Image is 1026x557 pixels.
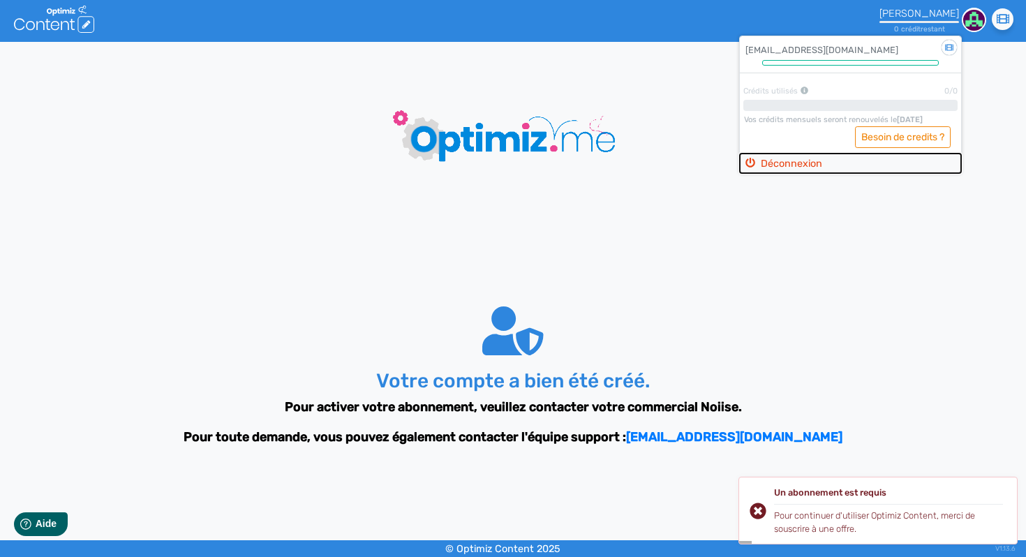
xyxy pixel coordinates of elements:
[886,86,958,98] div: 0/0
[626,429,842,445] a: [EMAIL_ADDRESS][DOMAIN_NAME]
[105,369,921,393] h3: Votre compte a bien été créé.
[995,540,1016,557] div: V1.13.6
[774,486,1003,504] div: Un abonnement est requis
[894,24,945,34] small: 0 crédit restant
[879,8,959,20] div: [PERSON_NAME]
[855,126,951,148] span: Besoin de credits ?
[740,36,961,60] div: [EMAIL_ADDRESS][DOMAIN_NAME]
[105,398,921,417] p: Pour activer votre abonnement, veuillez contacter votre commercial Noiise.
[897,115,923,124] b: [DATE]
[356,75,670,193] img: loader-big-blue.gif
[743,86,886,98] div: Crédits utilisés
[740,154,961,174] button: Déconnexion
[962,8,986,32] img: a922070910e7ba95e149d564f356deb8
[744,115,923,124] span: Vos crédits mensuels seront renouvelés le
[105,428,921,447] p: Pour toute demande, vous pouvez également contacter l'équipe support :
[774,509,1003,535] div: Pour continuer d'utiliser Optimiz Content, merci de souscrire à une offre.
[445,543,560,555] small: © Optimiz Content 2025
